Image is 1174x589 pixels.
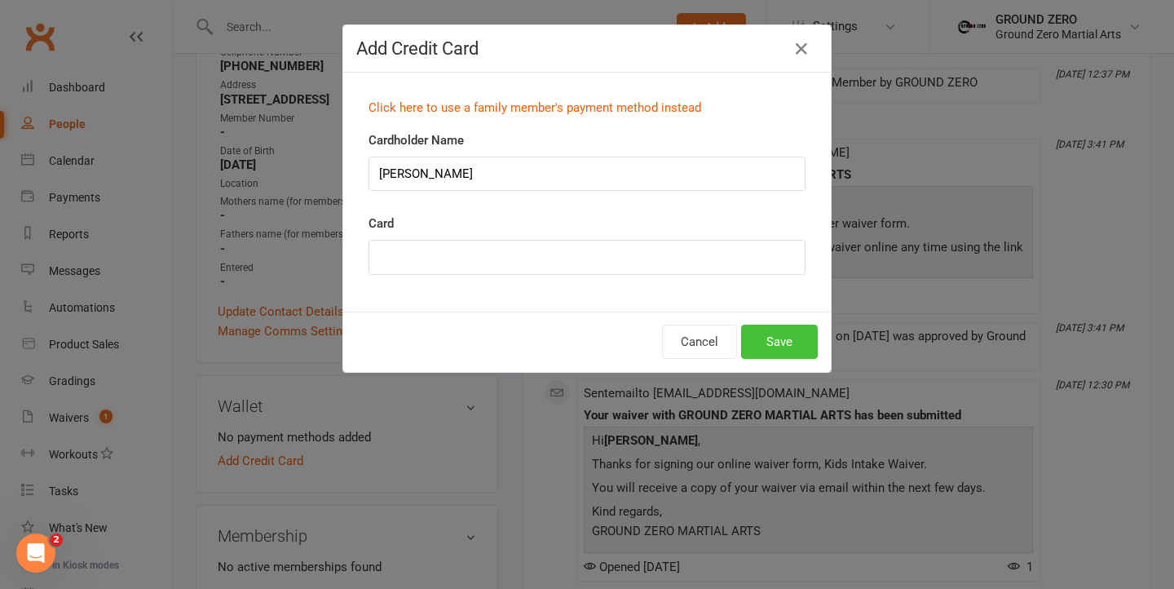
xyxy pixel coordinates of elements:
iframe: Intercom live chat [16,534,55,573]
button: Cancel [662,325,737,359]
button: Save [741,325,818,359]
label: Cardholder Name [369,131,464,150]
button: Close [788,36,814,62]
label: Card [369,214,394,233]
h4: Add Credit Card [356,38,818,59]
iframe: Secure card payment input frame [379,250,795,264]
a: Click here to use a family member's payment method instead [369,100,701,115]
span: 2 [50,534,63,547]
